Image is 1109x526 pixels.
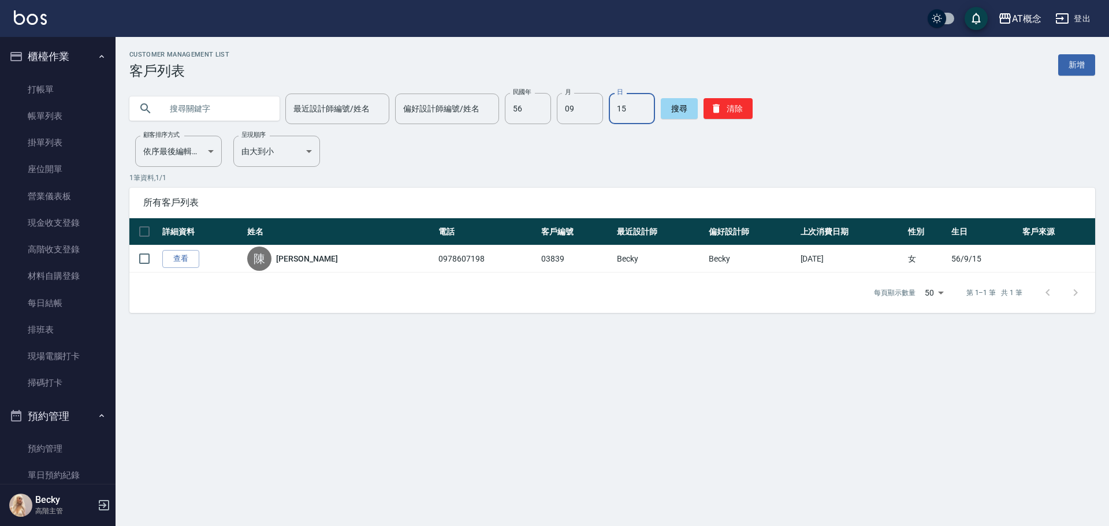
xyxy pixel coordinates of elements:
[241,130,266,139] label: 呈現順序
[1012,12,1041,26] div: AT概念
[661,98,698,119] button: 搜尋
[538,245,614,273] td: 03839
[966,288,1022,298] p: 第 1–1 筆 共 1 筆
[129,173,1095,183] p: 1 筆資料, 1 / 1
[614,218,706,245] th: 最近設計師
[920,277,948,308] div: 50
[706,245,798,273] td: Becky
[5,290,111,316] a: 每日結帳
[5,370,111,396] a: 掃碼打卡
[905,245,948,273] td: 女
[617,88,623,96] label: 日
[565,88,571,96] label: 月
[244,218,436,245] th: 姓名
[965,7,988,30] button: save
[9,494,32,517] img: Person
[233,136,320,167] div: 由大到小
[5,156,111,182] a: 座位開單
[5,401,111,431] button: 預約管理
[905,218,948,245] th: 性別
[5,316,111,343] a: 排班表
[436,218,538,245] th: 電話
[35,506,94,516] p: 高階主管
[129,51,229,58] h2: Customer Management List
[5,129,111,156] a: 掛單列表
[948,245,1019,273] td: 56/9/15
[1051,8,1095,29] button: 登出
[948,218,1019,245] th: 生日
[129,63,229,79] h3: 客戶列表
[436,245,538,273] td: 0978607198
[35,494,94,506] h5: Becky
[162,93,270,124] input: 搜尋關鍵字
[5,183,111,210] a: 營業儀表板
[276,253,337,264] a: [PERSON_NAME]
[706,218,798,245] th: 偏好設計師
[162,250,199,268] a: 查看
[1058,54,1095,76] a: 新增
[5,462,111,488] a: 單日預約紀錄
[5,343,111,370] a: 現場電腦打卡
[5,103,111,129] a: 帳單列表
[5,42,111,72] button: 櫃檯作業
[159,218,244,245] th: 詳細資料
[614,245,706,273] td: Becky
[5,76,111,103] a: 打帳單
[5,435,111,462] a: 預約管理
[5,236,111,263] a: 高階收支登錄
[5,263,111,289] a: 材料自購登錄
[135,136,222,167] div: 依序最後編輯時間
[247,247,271,271] div: 陳
[5,210,111,236] a: 現金收支登錄
[143,130,180,139] label: 顧客排序方式
[993,7,1046,31] button: AT概念
[874,288,916,298] p: 每頁顯示數量
[704,98,753,119] button: 清除
[143,197,1081,208] span: 所有客戶列表
[14,10,47,25] img: Logo
[798,218,905,245] th: 上次消費日期
[538,218,614,245] th: 客戶編號
[798,245,905,273] td: [DATE]
[1019,218,1095,245] th: 客戶來源
[513,88,531,96] label: 民國年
